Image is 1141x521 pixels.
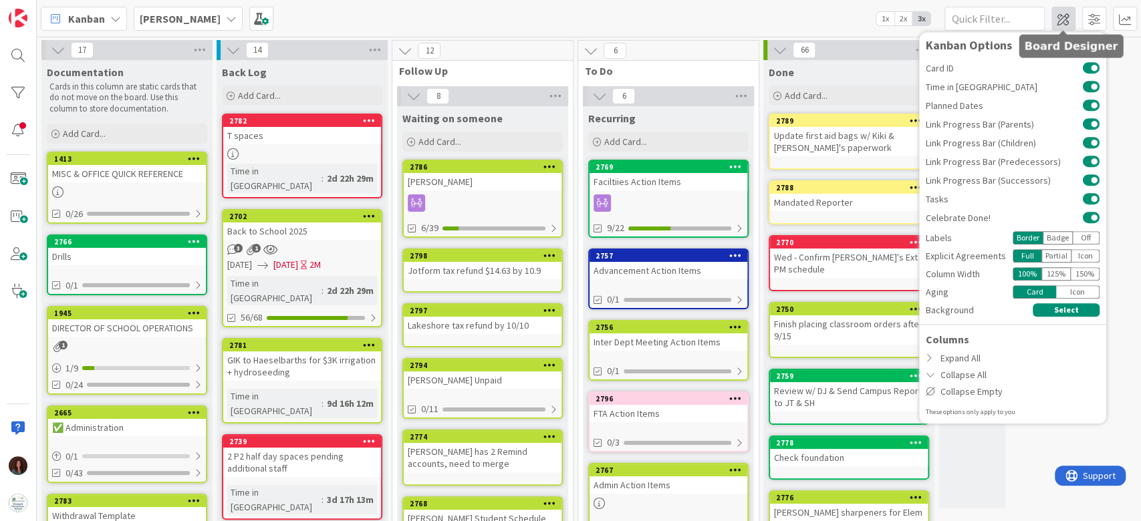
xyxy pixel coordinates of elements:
div: 2739 [229,437,381,446]
span: 9/22 [607,221,624,235]
div: 2767Admin Action Items [590,464,747,494]
div: 2767 [596,466,747,475]
div: 2750 [776,305,928,314]
div: 1945 [54,309,206,318]
div: 2774 [410,432,561,442]
div: 2756Inter Dept Meeting Action Items [590,321,747,351]
div: 2798Jotform tax refund $14.63 by 10.9 [404,250,561,279]
span: Background [926,303,974,317]
div: 2789Update first aid bags w/ Kiki & [PERSON_NAME]'s paperwork [770,115,928,156]
div: 2798 [410,251,561,260]
div: Time in [GEOGRAPHIC_DATA] [227,164,322,193]
div: Check foundation [770,449,928,466]
img: RF [9,456,27,475]
div: 3d 17h 13m [324,492,377,507]
span: Add Card... [604,136,647,148]
div: Icon [1056,285,1100,299]
div: 100 % [1013,267,1041,281]
div: ✅ Administration [48,419,206,436]
span: Recurring [588,112,636,125]
span: 14 [246,42,269,58]
div: 2782 [223,115,381,127]
div: MISC & OFFICE QUICK REFERENCE [48,165,206,182]
div: Drills [48,248,206,265]
div: 0/1 [48,448,206,465]
div: Labels [926,231,1013,245]
div: 9d 16h 12m [324,396,377,411]
div: Partial [1041,249,1071,263]
div: 2776[PERSON_NAME] sharpeners for Elem [770,492,928,521]
div: 2797Lakeshore tax refund by 10/10 [404,305,561,334]
div: Back to School 2025 [223,222,381,240]
span: 0 / 1 [66,450,78,464]
div: Explicit Agreements [926,249,1013,263]
div: Aging [926,285,1013,299]
div: 2d 22h 29m [324,283,377,298]
div: 2757 [596,251,747,260]
div: Card [1013,285,1056,299]
div: 2759 [776,371,928,381]
div: Columns [919,331,1106,347]
div: 2796 [590,393,747,405]
span: Card ID [926,63,1083,73]
span: 6 [604,43,626,59]
div: [PERSON_NAME] sharpeners for Elem [770,504,928,521]
div: 1413MISC & OFFICE QUICK REFERENCE [48,153,206,182]
div: Badge [1043,231,1073,244]
div: Inter Dept Meeting Action Items [590,333,747,351]
div: 2769Faciltiies Action Items [590,161,747,190]
input: Quick Filter... [944,7,1045,31]
span: Support [28,2,61,18]
span: 0/1 [607,293,620,307]
span: Planned Dates [926,101,1083,110]
div: 2739 [223,436,381,448]
div: 2770Wed - Confirm [PERSON_NAME]'s Ext PM schedule [770,236,928,278]
span: Documentation [47,65,124,79]
div: Time in [GEOGRAPHIC_DATA] [227,389,322,418]
div: GIK to Haeselbarths for $3K irrigation + hydroseeding [223,351,381,381]
div: 2665 [54,408,206,417]
div: Admin Action Items [590,476,747,494]
div: 2665 [48,407,206,419]
div: 2766 [48,236,206,248]
span: 3x [912,12,930,25]
span: 0/1 [66,279,78,293]
div: Full [1013,249,1041,263]
div: 2759Review w/ DJ & Send Campus Report to JT & SH [770,370,928,411]
span: Back Log [222,65,267,79]
div: 2778 [776,438,928,448]
div: 2788Mandated Reporter [770,182,928,211]
div: 2768 [410,499,561,508]
span: Add Card... [785,90,828,102]
div: 2768 [404,498,561,510]
div: Time in [GEOGRAPHIC_DATA] [227,485,322,514]
div: 2M [309,258,321,272]
span: : [322,396,324,411]
div: Kanban Options [926,39,1100,52]
div: Icon [1071,249,1100,263]
div: 1945 [48,307,206,319]
div: 2783 [48,495,206,507]
div: [PERSON_NAME] [404,173,561,190]
div: 2702Back to School 2025 [223,210,381,240]
img: avatar [9,494,27,512]
div: FTA Action Items [590,405,747,422]
img: Visit kanbanzone.com [9,9,27,27]
div: 2796 [596,394,747,403]
span: 66 [793,42,815,58]
div: 2750 [770,303,928,315]
div: Time in [GEOGRAPHIC_DATA] [227,276,322,305]
div: 1413 [54,154,206,164]
div: 2781 [229,341,381,350]
div: 2774[PERSON_NAME] has 2 Remind accounts, need to merge [404,431,561,472]
div: 2789 [776,116,928,126]
span: Tasks [926,194,1083,204]
span: 0/24 [66,378,83,392]
div: 2756 [590,321,747,333]
div: 2794 [410,361,561,370]
span: Done [769,65,794,79]
b: [PERSON_NAME] [140,12,221,25]
span: 0/1 [607,364,620,378]
span: Add Card... [418,136,461,148]
div: 125 % [1041,267,1071,281]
